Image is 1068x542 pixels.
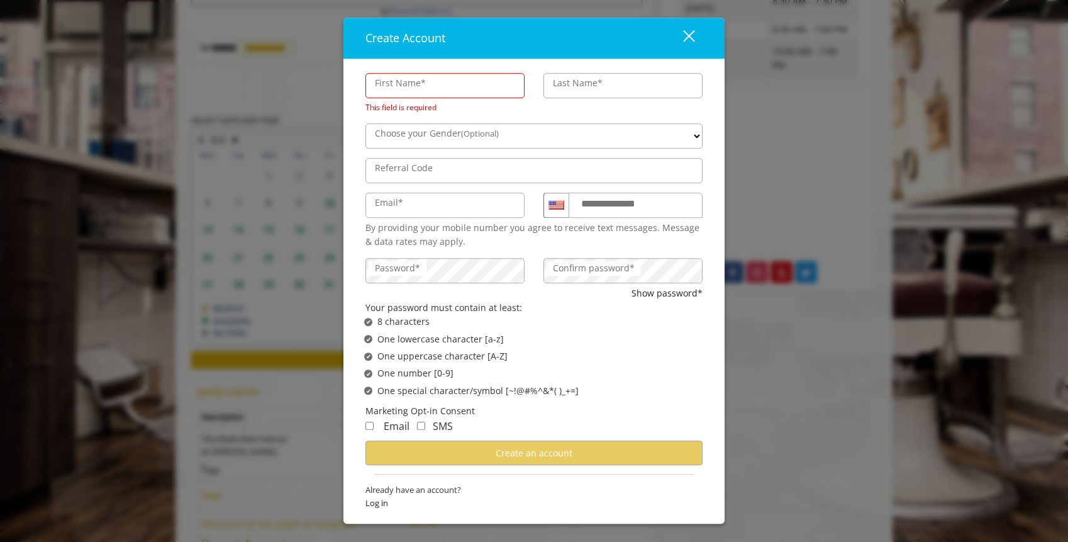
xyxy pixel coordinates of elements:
button: close dialog [660,25,703,51]
span: ✔ [366,369,371,379]
span: ✔ [366,317,371,327]
span: One number [0-9] [377,367,453,381]
label: Last Name* [547,77,609,91]
div: By providing your mobile number you agree to receive text messages. Message & data rates may apply. [365,221,703,249]
button: Show password* [631,287,703,301]
input: Email [365,193,525,218]
select: Choose your Gender [365,123,703,149]
input: FirstName [365,74,525,99]
input: ReferralCode [365,158,703,183]
span: One lowercase character [a-z] [377,332,504,346]
input: ConfirmPassword [543,259,703,284]
label: Referral Code [369,161,439,175]
span: Email [384,419,409,433]
label: First Name* [369,77,432,91]
span: Create an account [496,447,572,459]
span: (Optional) [461,128,499,139]
span: One uppercase character [A-Z] [377,349,508,363]
div: Country [543,193,569,218]
span: Create Account [365,31,445,46]
div: FirstName [365,102,525,114]
span: Already have an account? [365,483,703,497]
span: 8 characters [377,315,430,329]
span: ✔ [366,351,371,361]
span: One special character/symbol [~!@#%^&*( )_+=] [377,384,579,398]
span: SMS [433,419,453,433]
span: ✔ [366,334,371,344]
span: ✔ [366,386,371,396]
div: Your password must contain at least: [365,301,703,315]
label: Email* [369,196,409,210]
label: Confirm password* [547,262,641,276]
input: Receive Marketing Email [365,422,374,430]
div: Marketing Opt-in Consent [365,404,703,418]
input: Lastname [543,74,703,99]
input: Password [365,259,525,284]
button: Create an account [365,441,703,465]
div: close dialog [669,29,694,48]
input: Receive Marketing SMS [417,422,425,430]
label: Choose your Gender [369,127,505,140]
label: Password* [369,262,426,276]
span: Log in [365,497,703,510]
